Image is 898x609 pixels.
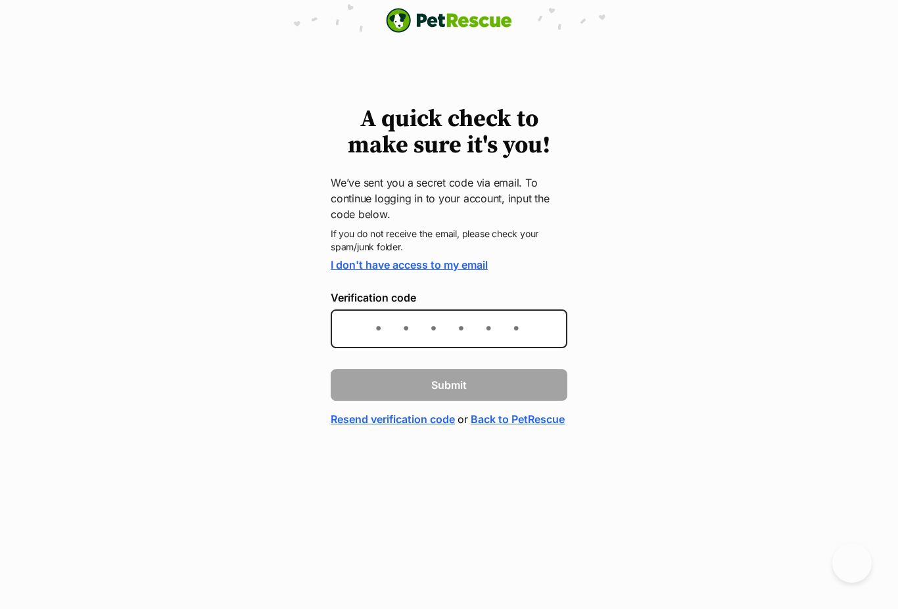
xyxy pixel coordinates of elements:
iframe: Help Scout Beacon - Open [832,543,872,583]
button: Submit [331,369,567,401]
p: We’ve sent you a secret code via email. To continue logging in to your account, input the code be... [331,175,567,222]
h1: A quick check to make sure it's you! [331,106,567,159]
a: I don't have access to my email [331,258,488,271]
span: or [458,411,468,427]
span: Submit [431,377,467,393]
img: logo-e224e6f780fb5917bec1dbf3a21bbac754714ae5b6737aabdf751b685950b380.svg [386,8,512,33]
a: PetRescue [386,8,512,33]
a: Back to PetRescue [471,411,565,427]
input: Enter the 6-digit verification code sent to your device [331,309,567,348]
p: If you do not receive the email, please check your spam/junk folder. [331,227,567,254]
label: Verification code [331,292,567,304]
a: Resend verification code [331,411,455,427]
